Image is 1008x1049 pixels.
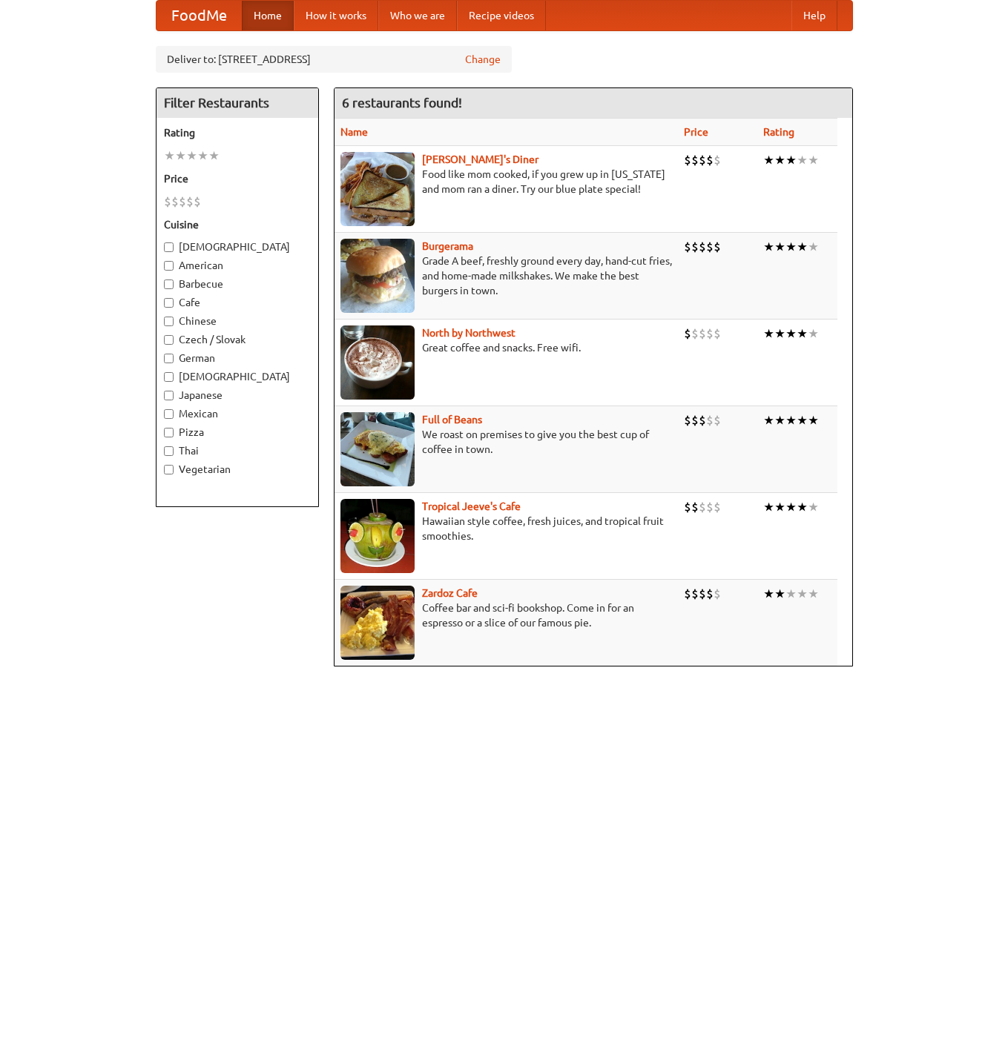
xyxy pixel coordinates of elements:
[164,428,174,437] input: Pizza
[684,586,691,602] li: $
[797,152,808,168] li: ★
[164,351,311,365] label: German
[785,325,797,342] li: ★
[714,152,721,168] li: $
[797,239,808,255] li: ★
[164,314,311,328] label: Chinese
[699,586,706,602] li: $
[164,295,311,310] label: Cafe
[164,277,311,291] label: Barbecue
[808,325,819,342] li: ★
[340,427,672,457] p: We roast on premises to give you the best cup of coffee in town.
[164,239,311,254] label: [DEMOGRAPHIC_DATA]
[774,325,785,342] li: ★
[164,242,174,252] input: [DEMOGRAPHIC_DATA]
[340,586,415,660] img: zardoz.jpg
[340,254,672,298] p: Grade A beef, freshly ground every day, hand-cut fries, and home-made milkshakes. We make the bes...
[774,152,785,168] li: ★
[164,335,174,345] input: Czech / Slovak
[763,499,774,515] li: ★
[157,88,318,118] h4: Filter Restaurants
[706,325,714,342] li: $
[186,193,194,210] li: $
[171,193,179,210] li: $
[164,125,311,140] h5: Rating
[340,167,672,196] p: Food like mom cooked, if you grew up in [US_STATE] and mom ran a diner. Try our blue plate special!
[340,239,415,313] img: burgerama.jpg
[164,443,311,458] label: Thai
[164,171,311,186] h5: Price
[785,152,797,168] li: ★
[714,325,721,342] li: $
[294,1,378,30] a: How it works
[242,1,294,30] a: Home
[691,412,699,428] li: $
[164,279,174,289] input: Barbecue
[156,46,512,73] div: Deliver to: [STREET_ADDRESS]
[422,327,515,339] a: North by Northwest
[340,600,672,630] p: Coffee bar and sci-fi bookshop. Come in for an espresso or a slice of our famous pie.
[774,239,785,255] li: ★
[706,239,714,255] li: $
[684,325,691,342] li: $
[422,500,521,512] b: Tropical Jeeve's Cafe
[164,391,174,400] input: Japanese
[808,499,819,515] li: ★
[164,462,311,477] label: Vegetarian
[340,340,672,355] p: Great coffee and snacks. Free wifi.
[164,372,174,382] input: [DEMOGRAPHIC_DATA]
[422,414,482,426] a: Full of Beans
[691,586,699,602] li: $
[684,126,708,138] a: Price
[774,586,785,602] li: ★
[340,514,672,543] p: Hawaiian style coffee, fresh juices, and tropical fruit smoothies.
[714,586,721,602] li: $
[164,261,174,271] input: American
[164,193,171,210] li: $
[714,412,721,428] li: $
[691,499,699,515] li: $
[785,239,797,255] li: ★
[706,499,714,515] li: $
[179,193,186,210] li: $
[785,499,797,515] li: ★
[340,126,368,138] a: Name
[422,587,478,599] a: Zardoz Cafe
[791,1,837,30] a: Help
[465,52,501,67] a: Change
[699,499,706,515] li: $
[785,586,797,602] li: ★
[340,152,415,226] img: sallys.jpg
[699,325,706,342] li: $
[763,152,774,168] li: ★
[164,406,311,421] label: Mexican
[422,153,538,165] a: [PERSON_NAME]'s Diner
[164,425,311,440] label: Pizza
[157,1,242,30] a: FoodMe
[164,217,311,232] h5: Cuisine
[808,239,819,255] li: ★
[808,412,819,428] li: ★
[699,239,706,255] li: $
[164,148,175,164] li: ★
[714,499,721,515] li: $
[691,325,699,342] li: $
[342,96,462,110] ng-pluralize: 6 restaurants found!
[186,148,197,164] li: ★
[208,148,220,164] li: ★
[340,499,415,573] img: jeeves.jpg
[164,354,174,363] input: German
[194,193,201,210] li: $
[774,412,785,428] li: ★
[457,1,546,30] a: Recipe videos
[797,412,808,428] li: ★
[774,499,785,515] li: ★
[808,152,819,168] li: ★
[340,325,415,400] img: north.jpg
[699,152,706,168] li: $
[763,126,794,138] a: Rating
[684,239,691,255] li: $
